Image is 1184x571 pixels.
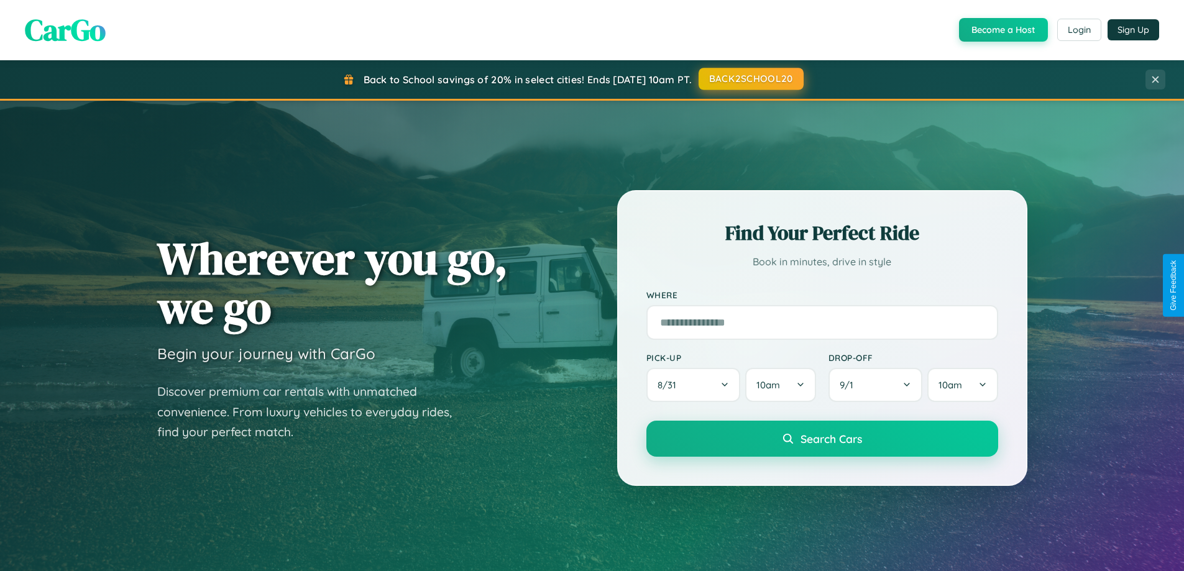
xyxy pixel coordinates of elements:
button: Become a Host [959,18,1048,42]
label: Drop-off [828,352,998,363]
button: 9/1 [828,368,923,402]
label: Pick-up [646,352,816,363]
button: 10am [927,368,998,402]
span: 8 / 31 [658,379,682,391]
span: 9 / 1 [840,379,860,391]
span: 10am [756,379,780,391]
button: BACK2SCHOOL20 [699,68,804,90]
div: Give Feedback [1169,260,1178,311]
button: 10am [745,368,815,402]
button: Search Cars [646,421,998,457]
p: Book in minutes, drive in style [646,253,998,271]
span: CarGo [25,9,106,50]
label: Where [646,290,998,300]
p: Discover premium car rentals with unmatched convenience. From luxury vehicles to everyday rides, ... [157,381,468,442]
h2: Find Your Perfect Ride [646,219,998,247]
button: 8/31 [646,368,741,402]
button: Login [1057,19,1101,41]
h3: Begin your journey with CarGo [157,344,375,363]
h1: Wherever you go, we go [157,234,508,332]
button: Sign Up [1108,19,1159,40]
span: Back to School savings of 20% in select cities! Ends [DATE] 10am PT. [364,73,692,86]
span: Search Cars [801,432,862,445]
span: 10am [938,379,962,391]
